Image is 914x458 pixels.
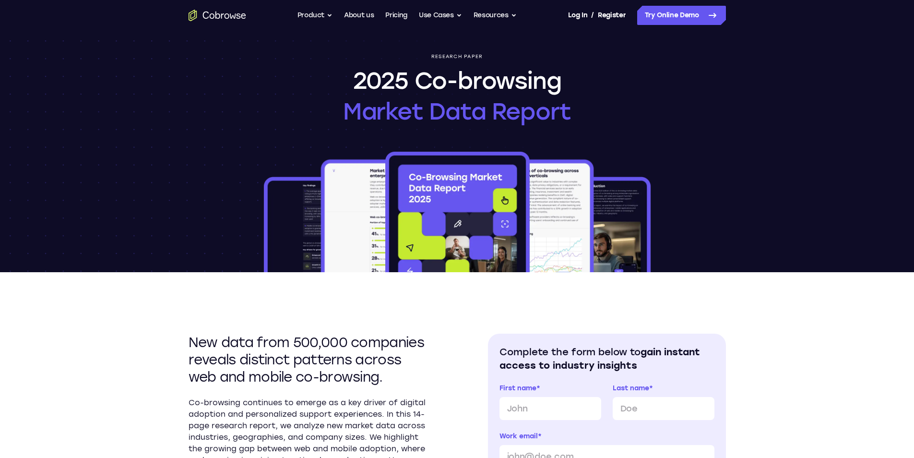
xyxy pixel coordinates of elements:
[568,6,587,25] a: Log In
[419,6,462,25] button: Use Cases
[297,6,333,25] button: Product
[499,345,714,372] h2: Complete the form below to
[499,384,536,392] span: First name
[344,6,374,25] a: About us
[637,6,726,25] a: Try Online Demo
[598,6,626,25] a: Register
[613,384,649,392] span: Last name
[499,346,700,371] span: gain instant access to industry insights
[262,150,653,272] img: 2025 Co-browsing Market Data Report
[343,96,571,127] span: Market Data Report
[474,6,517,25] button: Resources
[499,397,601,420] input: John
[189,10,246,21] a: Go to the home page
[499,432,538,440] span: Work email
[613,397,714,420] input: Doe
[431,54,483,60] p: Research paper
[189,334,427,386] h2: New data from 500,000 companies reveals distinct patterns across web and mobile co-browsing.
[591,10,594,21] span: /
[385,6,407,25] a: Pricing
[343,65,571,127] h1: 2025 Co-browsing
